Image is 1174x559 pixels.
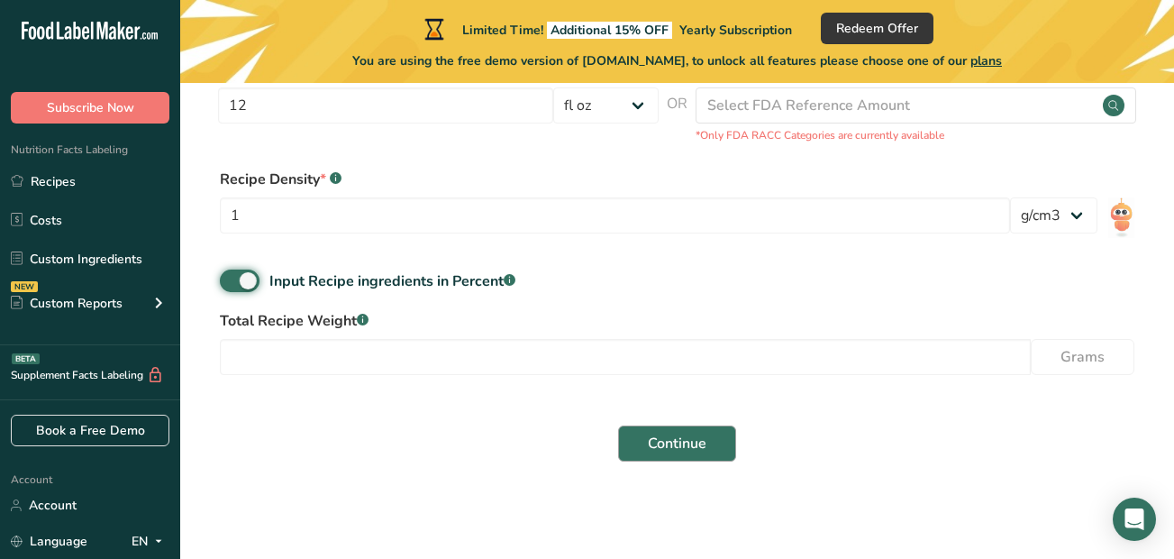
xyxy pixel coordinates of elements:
[667,93,687,143] span: OR
[352,51,1002,70] span: You are using the free demo version of [DOMAIN_NAME], to unlock all features please choose one of...
[970,52,1002,69] span: plans
[1060,346,1105,368] span: Grams
[11,281,38,292] div: NEW
[218,87,553,124] input: Type your serving size here
[1113,498,1156,541] div: Open Intercom Messenger
[132,531,169,553] div: EN
[836,19,918,38] span: Redeem Offer
[696,127,1136,143] p: *Only FDA RACC Categories are currently available
[220,310,1134,332] label: Total Recipe Weight
[1108,197,1134,238] img: ai-bot.1dcbe71.gif
[11,415,169,446] a: Book a Free Demo
[679,22,792,39] span: Yearly Subscription
[11,526,87,557] a: Language
[1031,339,1134,375] button: Grams
[47,98,134,117] span: Subscribe Now
[421,18,792,40] div: Limited Time!
[648,433,706,454] span: Continue
[12,353,40,364] div: BETA
[269,270,515,292] div: Input Recipe ingredients in Percent
[821,13,933,44] button: Redeem Offer
[220,169,1010,190] div: Recipe Density
[220,197,1010,234] input: Type your density here
[11,294,123,313] div: Custom Reports
[618,426,736,462] button: Continue
[707,95,910,116] div: Select FDA Reference Amount
[547,22,672,39] span: Additional 15% OFF
[11,92,169,124] button: Subscribe Now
